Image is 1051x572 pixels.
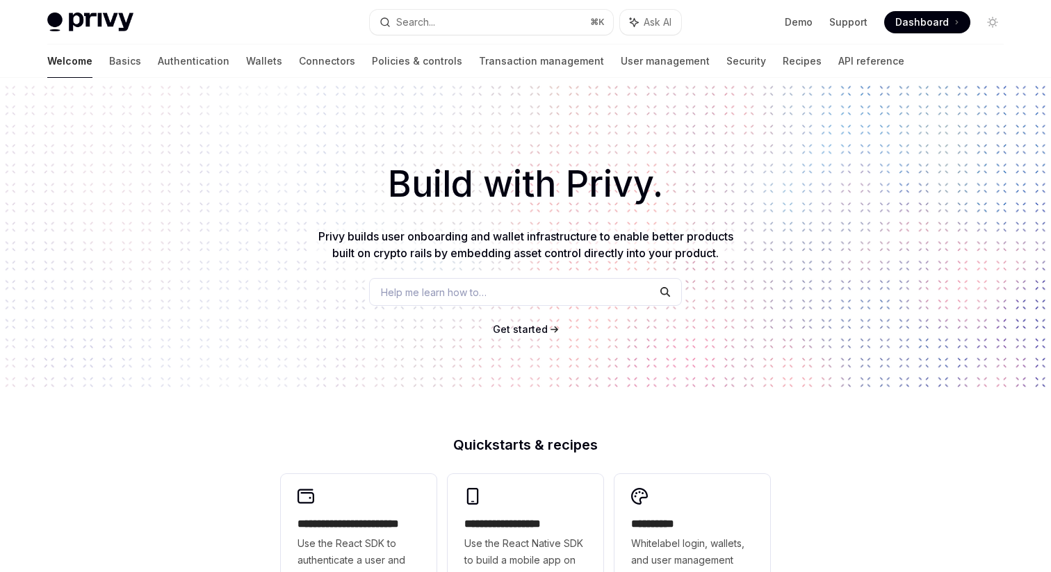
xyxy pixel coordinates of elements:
[109,44,141,78] a: Basics
[620,10,681,35] button: Ask AI
[644,15,671,29] span: Ask AI
[318,229,733,260] span: Privy builds user onboarding and wallet infrastructure to enable better products built on crypto ...
[370,10,613,35] button: Search...⌘K
[785,15,813,29] a: Demo
[621,44,710,78] a: User management
[981,11,1004,33] button: Toggle dark mode
[590,17,605,28] span: ⌘ K
[299,44,355,78] a: Connectors
[47,13,133,32] img: light logo
[479,44,604,78] a: Transaction management
[493,322,548,336] a: Get started
[895,15,949,29] span: Dashboard
[726,44,766,78] a: Security
[47,44,92,78] a: Welcome
[246,44,282,78] a: Wallets
[829,15,867,29] a: Support
[838,44,904,78] a: API reference
[158,44,229,78] a: Authentication
[493,323,548,335] span: Get started
[884,11,970,33] a: Dashboard
[22,157,1029,211] h1: Build with Privy.
[281,438,770,452] h2: Quickstarts & recipes
[372,44,462,78] a: Policies & controls
[396,14,435,31] div: Search...
[783,44,822,78] a: Recipes
[381,285,487,300] span: Help me learn how to…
